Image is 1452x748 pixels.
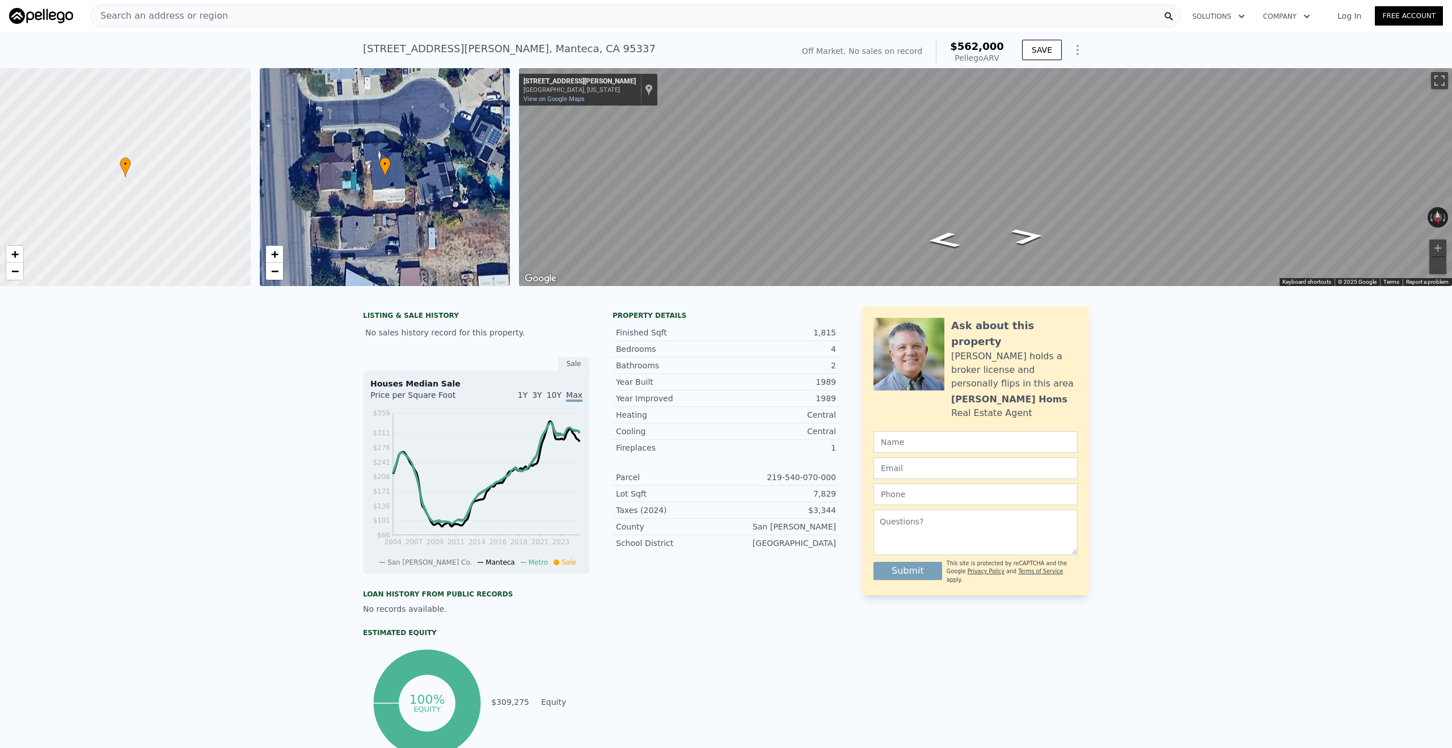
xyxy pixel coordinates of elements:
[363,590,590,599] div: Loan history from public records
[1018,568,1063,574] a: Terms of Service
[373,444,390,452] tspan: $276
[616,426,726,437] div: Cooling
[1338,279,1377,285] span: © 2025 Google
[1442,207,1449,228] button: Rotate clockwise
[616,376,726,388] div: Year Built
[11,264,19,278] span: −
[363,311,590,322] div: LISTING & SALE HISTORY
[363,322,590,343] div: No sales history record for this property.
[6,263,23,280] a: Zoom out
[613,311,839,320] div: Property details
[120,159,131,169] span: •
[726,426,836,437] div: Central
[373,488,390,495] tspan: $171
[562,558,576,566] span: Sale
[468,538,486,546] tspan: 2014
[726,343,836,355] div: 4
[379,159,391,169] span: •
[950,40,1004,52] span: $562,000
[726,442,836,453] div: 1
[951,350,1078,390] div: [PERSON_NAME] holds a broker license and personally flips in this area
[370,389,476,407] div: Price per Square Foot
[616,409,726,421] div: Heating
[522,271,559,286] img: Google
[427,538,444,546] tspan: 2009
[1282,278,1331,286] button: Keyboard shortcuts
[726,376,836,388] div: 1989
[1324,10,1375,22] a: Log In
[1383,279,1399,285] a: Terms (opens in new tab)
[448,538,465,546] tspan: 2011
[616,505,726,516] div: Taxes (2024)
[1428,207,1434,228] button: Rotate counterclockwise
[522,271,559,286] a: Open this area in Google Maps (opens a new window)
[363,628,590,637] div: Estimated Equity
[524,95,585,103] a: View on Google Maps
[379,157,391,177] div: •
[1406,279,1449,285] a: Report a problem
[266,263,283,280] a: Zoom out
[370,378,583,389] div: Houses Median Sale
[524,86,636,94] div: [GEOGRAPHIC_DATA], [US_STATE]
[373,502,390,510] tspan: $136
[377,531,390,539] tspan: $66
[616,360,726,371] div: Bathrooms
[1433,207,1443,228] button: Reset the view
[406,538,423,546] tspan: 2007
[519,68,1452,286] div: Map
[998,225,1058,249] path: Go West, Liggett Ct
[373,459,390,467] tspan: $241
[409,692,445,707] tspan: 100%
[726,505,836,516] div: $3,344
[951,318,1078,350] div: Ask about this property
[552,538,570,546] tspan: 2023
[519,68,1452,286] div: Street View
[413,704,441,713] tspan: equity
[645,83,653,96] a: Show location on map
[558,356,590,371] div: Sale
[387,558,472,566] span: San [PERSON_NAME] Co.
[616,327,726,338] div: Finished Sqft
[1431,72,1448,89] button: Toggle fullscreen view
[363,603,590,615] div: No records available.
[271,264,278,278] span: −
[947,560,1078,584] div: This site is protected by reCAPTCHA and the Google and apply.
[616,343,726,355] div: Bedrooms
[1429,257,1446,274] button: Zoom out
[802,45,922,57] div: Off Market. No sales on record
[531,538,549,546] tspan: 2021
[951,406,1032,420] div: Real Estate Agent
[510,538,528,546] tspan: 2018
[11,247,19,261] span: +
[373,429,390,437] tspan: $311
[1066,39,1089,61] button: Show Options
[6,246,23,263] a: Zoom in
[951,393,1067,406] div: [PERSON_NAME] Homs
[873,562,942,580] button: Submit
[1254,6,1319,27] button: Company
[91,9,228,23] span: Search an address or region
[950,52,1004,64] div: Pellego ARV
[529,558,548,566] span: Metro
[726,409,836,421] div: Central
[726,360,836,371] div: 2
[266,246,283,263] a: Zoom in
[518,390,527,400] span: 1Y
[491,696,530,708] td: $309,275
[968,568,1004,574] a: Privacy Policy
[547,390,562,400] span: 10Y
[616,521,726,532] div: County
[539,696,590,708] td: Equity
[726,537,836,549] div: [GEOGRAPHIC_DATA]
[271,247,278,261] span: +
[1022,40,1062,60] button: SAVE
[873,431,1078,453] input: Name
[616,472,726,483] div: Parcel
[9,8,73,24] img: Pellego
[726,393,836,404] div: 1989
[1429,239,1446,257] button: Zoom in
[913,228,973,252] path: Go East, Liggett Ct
[1375,6,1443,26] a: Free Account
[532,390,542,400] span: 3Y
[616,393,726,404] div: Year Improved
